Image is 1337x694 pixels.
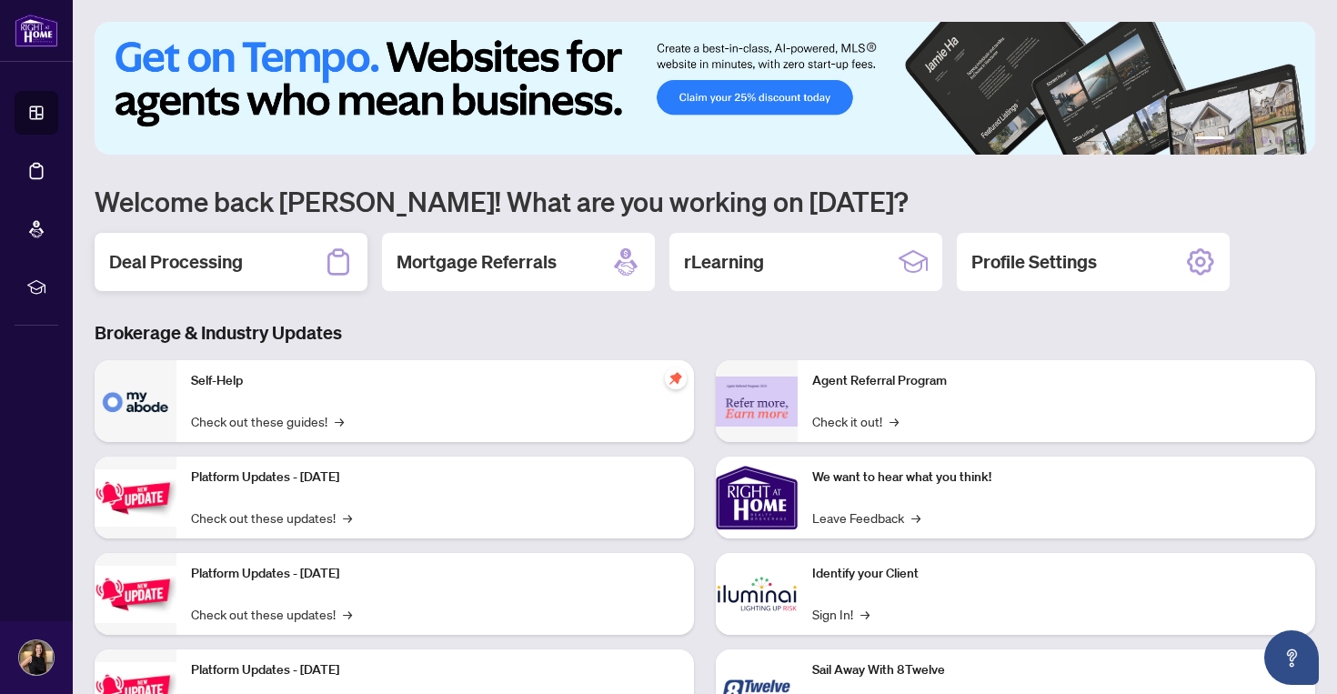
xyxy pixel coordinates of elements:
[15,14,58,47] img: logo
[191,371,679,391] p: Self-Help
[95,320,1315,346] h3: Brokerage & Industry Updates
[716,377,798,427] img: Agent Referral Program
[1195,136,1224,144] button: 1
[343,604,352,624] span: →
[19,640,54,675] img: Profile Icon
[109,249,243,275] h2: Deal Processing
[191,660,679,680] p: Platform Updates - [DATE]
[95,469,176,527] img: Platform Updates - July 21, 2025
[812,564,1301,584] p: Identify your Client
[1261,136,1268,144] button: 4
[95,22,1315,155] img: Slide 0
[191,604,352,624] a: Check out these updates!→
[191,468,679,488] p: Platform Updates - [DATE]
[1290,136,1297,144] button: 6
[397,249,557,275] h2: Mortgage Referrals
[1246,136,1253,144] button: 3
[684,249,764,275] h2: rLearning
[95,566,176,623] img: Platform Updates - July 8, 2025
[191,508,352,528] a: Check out these updates!→
[1231,136,1239,144] button: 2
[1264,630,1319,685] button: Open asap
[95,184,1315,218] h1: Welcome back [PERSON_NAME]! What are you working on [DATE]?
[911,508,920,528] span: →
[860,604,870,624] span: →
[191,411,344,431] a: Check out these guides!→
[812,468,1301,488] p: We want to hear what you think!
[191,564,679,584] p: Platform Updates - [DATE]
[812,604,870,624] a: Sign In!→
[812,371,1301,391] p: Agent Referral Program
[1275,136,1282,144] button: 5
[812,660,1301,680] p: Sail Away With 8Twelve
[971,249,1097,275] h2: Profile Settings
[716,457,798,538] img: We want to hear what you think!
[716,553,798,635] img: Identify your Client
[343,508,352,528] span: →
[335,411,344,431] span: →
[812,508,920,528] a: Leave Feedback→
[95,360,176,442] img: Self-Help
[890,411,899,431] span: →
[665,367,687,389] span: pushpin
[812,411,899,431] a: Check it out!→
